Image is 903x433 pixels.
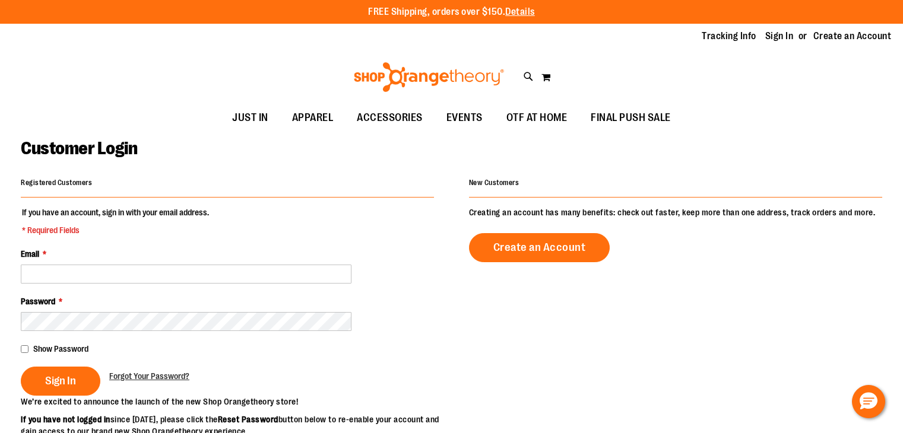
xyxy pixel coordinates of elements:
a: APPAREL [280,104,346,132]
strong: Registered Customers [21,179,92,187]
span: APPAREL [292,104,334,131]
strong: Reset Password [218,415,278,424]
p: We’re excited to announce the launch of the new Shop Orangetheory store! [21,396,452,407]
span: EVENTS [446,104,483,131]
span: Create an Account [493,241,586,254]
span: Customer Login [21,138,137,158]
a: OTF AT HOME [495,104,579,132]
img: Shop Orangetheory [352,62,506,92]
a: Create an Account [469,233,610,262]
span: Forgot Your Password? [109,371,189,381]
a: Details [505,7,535,17]
legend: If you have an account, sign in with your email address. [21,206,210,236]
span: Sign In [45,374,76,387]
span: FINAL PUSH SALE [591,104,671,131]
span: Email [21,249,39,259]
a: Create an Account [813,30,892,43]
span: ACCESSORIES [357,104,423,131]
p: Creating an account has many benefits: check out faster, keep more than one address, track orders... [469,206,882,218]
span: Password [21,297,55,306]
a: ACCESSORIES [345,104,435,132]
span: JUST IN [232,104,268,131]
a: Tracking Info [702,30,756,43]
p: FREE Shipping, orders over $150. [368,5,535,19]
a: Forgot Your Password? [109,370,189,382]
span: Show Password [33,344,88,354]
strong: If you have not logged in [21,415,110,424]
span: OTF AT HOME [506,104,568,131]
button: Hello, have a question? Let’s chat. [852,385,885,418]
a: EVENTS [435,104,495,132]
span: * Required Fields [22,224,209,236]
strong: New Customers [469,179,519,187]
a: FINAL PUSH SALE [579,104,683,132]
a: Sign In [765,30,794,43]
a: JUST IN [220,104,280,132]
button: Sign In [21,367,100,396]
